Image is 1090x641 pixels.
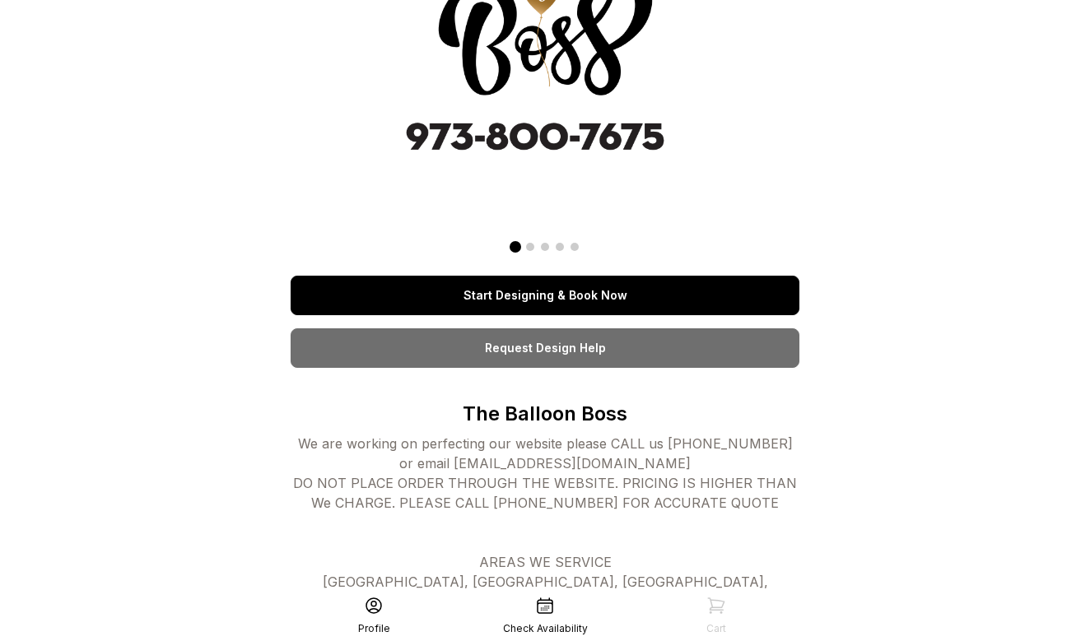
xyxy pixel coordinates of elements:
div: Cart [706,622,726,635]
p: The Balloon Boss [291,401,799,427]
div: Profile [358,622,390,635]
a: Request Design Help [291,328,799,368]
a: Start Designing & Book Now [291,276,799,315]
div: Check Availability [503,622,588,635]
